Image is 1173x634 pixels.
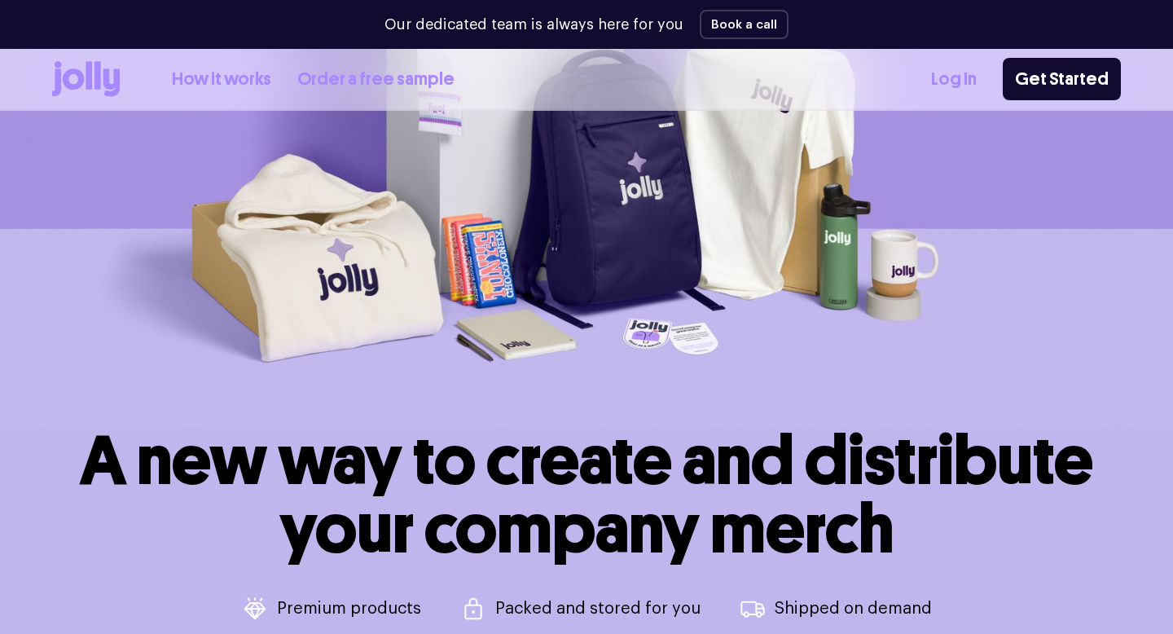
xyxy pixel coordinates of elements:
[1003,58,1121,100] a: Get Started
[384,14,683,36] p: Our dedicated team is always here for you
[495,601,701,617] p: Packed and stored for you
[931,66,977,93] a: Log In
[80,426,1093,563] h1: A new way to create and distribute your company merch
[297,66,455,93] a: Order a free sample
[775,601,932,617] p: Shipped on demand
[277,601,421,617] p: Premium products
[700,10,789,39] button: Book a call
[172,66,271,93] a: How it works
